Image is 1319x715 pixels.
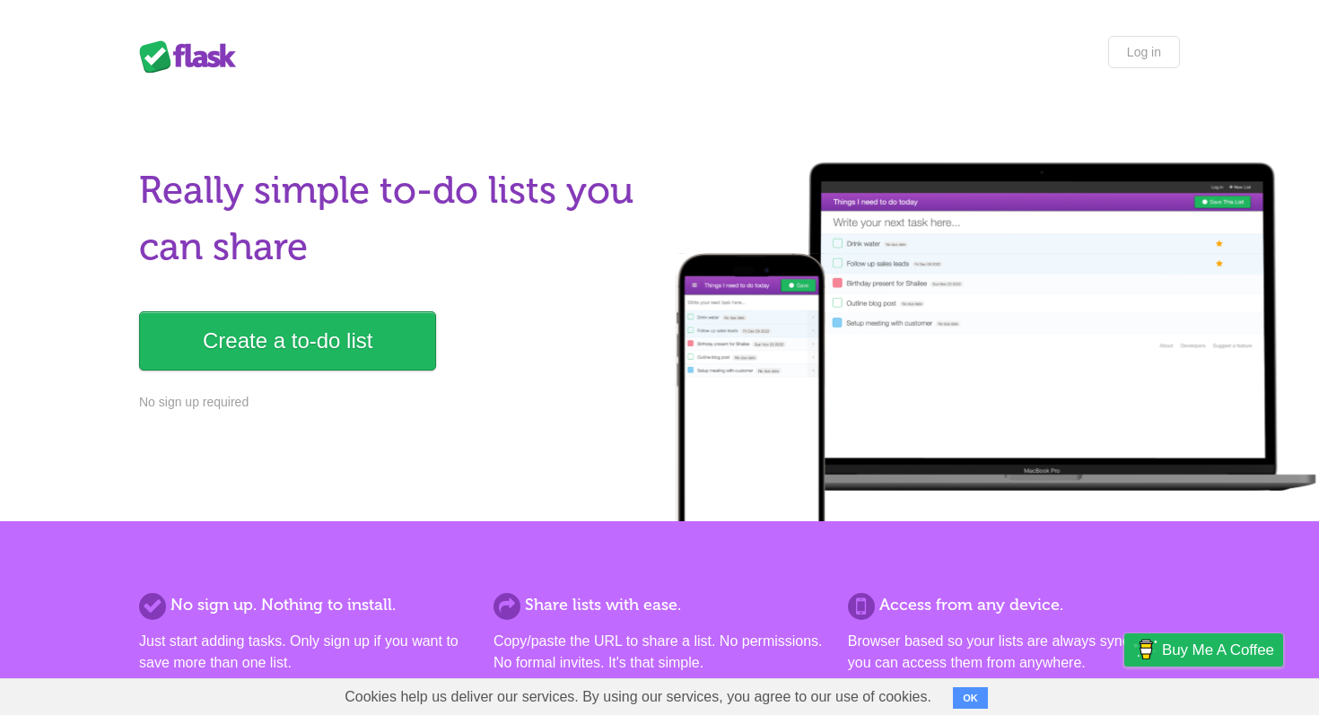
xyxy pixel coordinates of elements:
[327,679,949,715] span: Cookies help us deliver our services. By using our services, you agree to our use of cookies.
[139,631,471,674] p: Just start adding tasks. Only sign up if you want to save more than one list.
[139,162,649,275] h1: Really simple to-do lists you can share
[848,631,1180,674] p: Browser based so your lists are always synced and you can access them from anywhere.
[1108,36,1180,68] a: Log in
[139,593,471,617] h2: No sign up. Nothing to install.
[953,687,988,709] button: OK
[494,593,825,617] h2: Share lists with ease.
[1133,634,1157,665] img: Buy me a coffee
[139,311,436,371] a: Create a to-do list
[494,631,825,674] p: Copy/paste the URL to share a list. No permissions. No formal invites. It's that simple.
[139,393,649,412] p: No sign up required
[1162,634,1274,666] span: Buy me a coffee
[1124,633,1283,667] a: Buy me a coffee
[139,40,247,73] div: Flask Lists
[848,593,1180,617] h2: Access from any device.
